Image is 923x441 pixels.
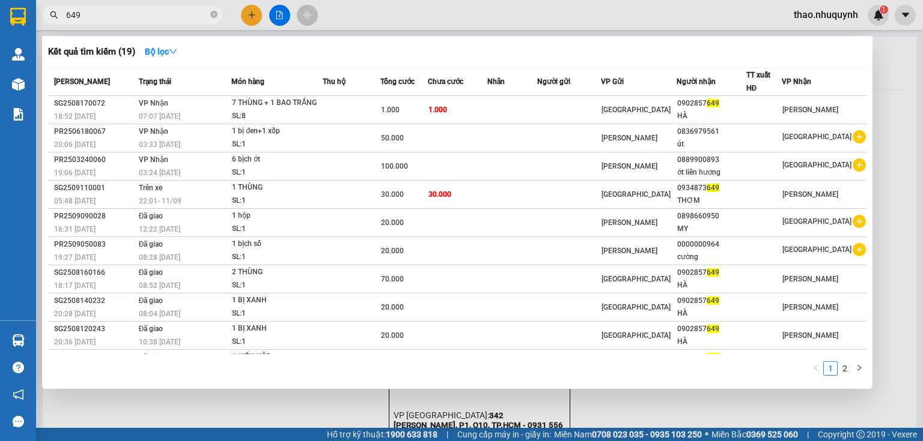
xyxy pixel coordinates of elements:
[602,190,671,199] span: [GEOGRAPHIC_DATA]
[5,74,94,86] span: VP [PERSON_NAME]:
[707,325,719,333] span: 649
[12,334,25,347] img: warehouse-icon
[602,134,657,142] span: [PERSON_NAME]
[54,266,135,279] div: SG2508160166
[54,125,135,138] div: PR2506180067
[380,77,415,86] span: Tổng cước
[782,217,851,226] span: [GEOGRAPHIC_DATA]
[381,190,404,199] span: 30.000
[54,140,96,149] span: 20:06 [DATE]
[139,225,180,233] span: 12:22 [DATE]
[602,247,657,255] span: [PERSON_NAME]
[853,243,866,256] span: plus-circle
[677,266,745,279] div: 0902857
[323,77,346,86] span: Thu hộ
[381,275,404,283] span: 70.000
[139,296,163,305] span: Đã giao
[139,268,163,277] span: Đã giao
[232,194,322,208] div: SL: 1
[54,351,135,364] div: SG2507240002
[782,77,811,86] span: VP Nhận
[232,181,322,194] div: 1 THÙNG
[210,11,218,18] span: close-circle
[232,97,322,110] div: 7 THÙNG + 1 BAO TRẮNG
[487,77,505,86] span: Nhãn
[139,197,181,205] span: 22:01 - 11/09
[66,8,208,22] input: Tìm tên, số ĐT hoặc mã đơn
[232,307,322,320] div: SL: 1
[677,125,745,138] div: 0836979561
[232,279,322,292] div: SL: 1
[48,46,135,58] h3: Kết quả tìm kiếm ( 19 )
[139,127,168,136] span: VP Nhận
[853,158,866,172] span: plus-circle
[381,331,404,340] span: 20.000
[852,361,867,376] button: right
[381,106,400,114] span: 1.000
[381,134,404,142] span: 50.000
[54,323,135,335] div: SG2508120243
[602,331,671,340] span: [GEOGRAPHIC_DATA]
[54,197,96,205] span: 05:48 [DATE]
[54,182,135,194] div: SG2509110001
[231,77,264,86] span: Món hàng
[54,281,96,290] span: 18:17 [DATE]
[428,106,447,114] span: 1.000
[677,279,745,292] div: HÀ
[139,353,163,361] span: Đã giao
[139,240,163,248] span: Đã giao
[232,266,322,279] div: 2 THÙNG
[139,99,168,107] span: VP Nhận
[677,323,745,335] div: 0902857
[677,251,745,263] div: cường
[232,335,322,349] div: SL: 1
[809,361,823,376] li: Previous Page
[856,364,863,371] span: right
[33,5,147,28] strong: NHƯ QUỲNH
[12,108,25,121] img: solution-icon
[54,225,96,233] span: 16:31 [DATE]
[852,361,867,376] li: Next Page
[13,389,24,400] span: notification
[707,184,719,192] span: 649
[139,184,162,192] span: Trên xe
[812,364,820,371] span: left
[677,182,745,194] div: 0934873
[139,325,163,333] span: Đã giao
[381,303,404,311] span: 20.000
[139,310,180,318] span: 08:04 [DATE]
[232,138,322,151] div: SL: 1
[809,361,823,376] button: left
[232,125,322,138] div: 1 bị đen+1 xốp
[232,209,322,223] div: 1 hộp
[139,338,180,346] span: 10:38 [DATE]
[232,251,322,264] div: SL: 1
[210,10,218,21] span: close-circle
[853,130,866,143] span: plus-circle
[677,77,716,86] span: Người nhận
[139,281,180,290] span: 08:52 [DATE]
[677,335,745,348] div: HÀ
[135,42,187,61] button: Bộ lọcdown
[782,106,838,114] span: [PERSON_NAME]
[5,43,175,73] p: VP [GEOGRAPHIC_DATA]:
[782,133,851,141] span: [GEOGRAPHIC_DATA]
[381,247,404,255] span: 20.000
[677,307,745,320] div: HÀ
[677,210,745,223] div: 0898660950
[381,218,404,227] span: 20.000
[601,77,624,86] span: VP Gửi
[707,296,719,305] span: 649
[232,294,322,307] div: 1 BỊ XANH
[428,190,451,199] span: 30.000
[677,166,745,179] div: ớt liên hương
[677,295,745,307] div: 0902857
[54,154,135,166] div: PR2503240060
[54,310,96,318] span: 20:28 [DATE]
[232,322,322,335] div: 1 BỊ XANH
[50,11,58,19] span: search
[381,162,408,170] span: 100.000
[823,361,838,376] li: 1
[677,351,745,364] div: 0366807
[145,47,177,56] strong: Bộ lọc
